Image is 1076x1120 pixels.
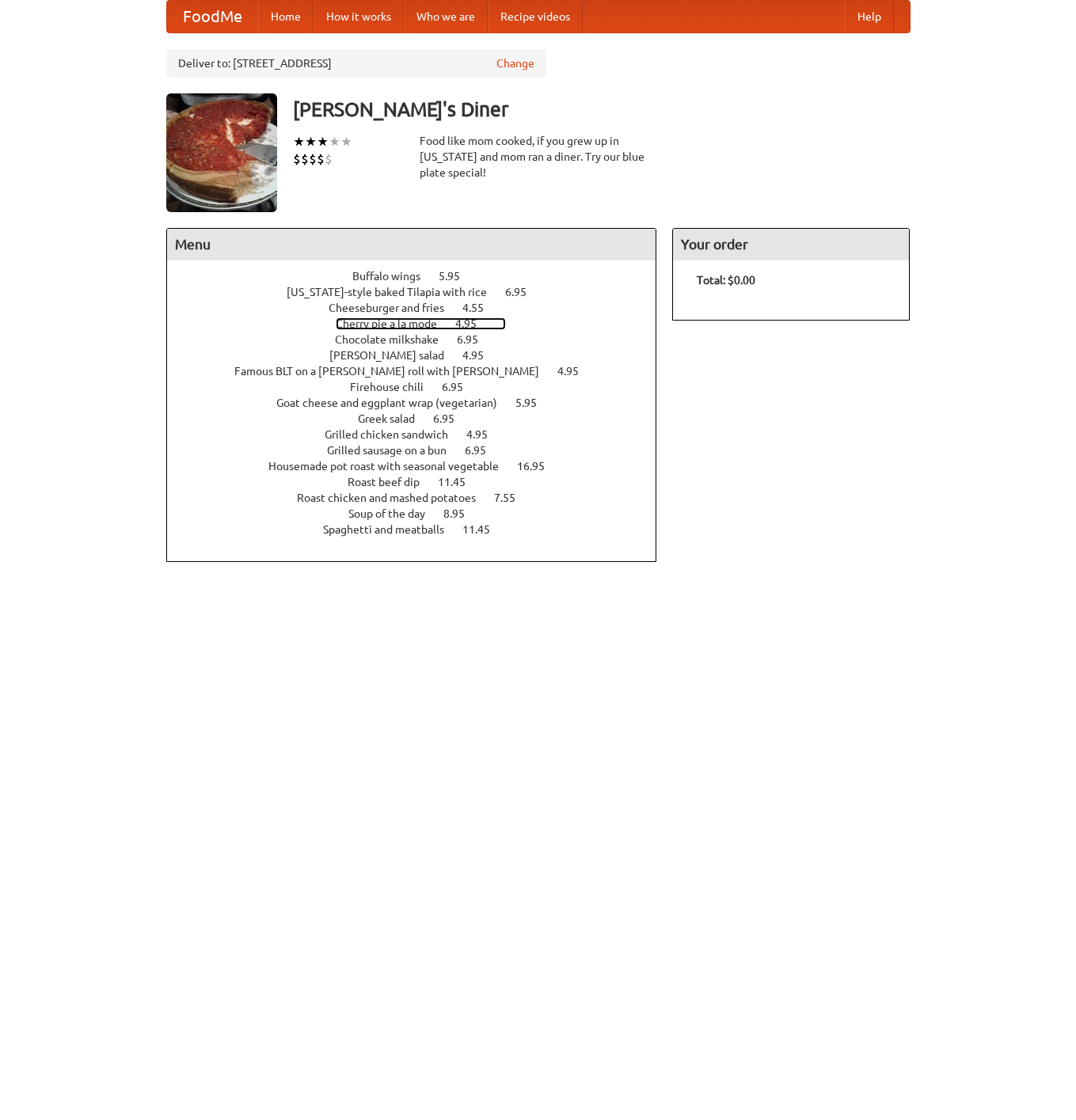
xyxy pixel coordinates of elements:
a: [PERSON_NAME] salad 4.95 [329,349,513,362]
a: Spaghetti and meatballs 11.45 [323,523,519,536]
a: Greek salad 6.95 [358,412,484,425]
span: 4.95 [462,349,500,362]
span: Spaghetti and meatballs [323,523,460,536]
span: 5.95 [515,397,553,409]
li: $ [309,150,317,168]
span: Grilled sausage on a bun [327,444,462,457]
li: ★ [317,133,329,150]
span: 16.95 [517,460,561,473]
h4: Menu [167,229,656,260]
a: Who we are [404,1,488,32]
a: [US_STATE]-style baked Tilapia with rice 6.95 [287,286,556,298]
b: Total: $0.00 [697,274,755,287]
span: 6.95 [457,333,494,346]
span: Housemade pot roast with seasonal vegetable [268,460,515,473]
a: Cherry pie a la mode 4.95 [336,317,506,330]
a: Help [845,1,894,32]
a: Famous BLT on a [PERSON_NAME] roll with [PERSON_NAME] 4.95 [234,365,608,378]
li: ★ [340,133,352,150]
span: 6.95 [505,286,542,298]
span: Cheeseburger and fries [329,302,460,314]
span: Chocolate milkshake [335,333,454,346]
span: [PERSON_NAME] salad [329,349,460,362]
span: Soup of the day [348,507,441,520]
span: [US_STATE]-style baked Tilapia with rice [287,286,503,298]
h4: Your order [673,229,909,260]
a: Home [258,1,314,32]
a: FoodMe [167,1,258,32]
span: 11.45 [462,523,506,536]
a: Firehouse chili 6.95 [350,381,492,393]
span: Goat cheese and eggplant wrap (vegetarian) [276,397,513,409]
span: 4.55 [462,302,500,314]
span: Cherry pie a la mode [336,317,453,330]
span: Famous BLT on a [PERSON_NAME] roll with [PERSON_NAME] [234,365,555,378]
div: Food like mom cooked, if you grew up in [US_STATE] and mom ran a diner. Try our blue plate special! [420,133,657,180]
li: $ [317,150,325,168]
a: Cheeseburger and fries 4.55 [329,302,513,314]
li: ★ [305,133,317,150]
a: Buffalo wings 5.95 [352,270,489,283]
a: Roast chicken and mashed potatoes 7.55 [297,492,545,504]
li: $ [293,150,301,168]
li: $ [325,150,333,168]
span: Greek salad [358,412,431,425]
a: Grilled sausage on a bun 6.95 [327,444,515,457]
a: Soup of the day 8.95 [348,507,494,520]
span: Firehouse chili [350,381,439,393]
span: 7.55 [494,492,531,504]
div: Deliver to: [STREET_ADDRESS] [166,49,546,78]
a: Housemade pot roast with seasonal vegetable 16.95 [268,460,574,473]
a: Roast beef dip 11.45 [348,476,495,488]
li: $ [301,150,309,168]
a: How it works [314,1,404,32]
a: Grilled chicken sandwich 4.95 [325,428,517,441]
span: 5.95 [439,270,476,283]
span: 6.95 [465,444,502,457]
a: Change [496,55,534,71]
span: 4.95 [557,365,595,378]
span: 11.45 [438,476,481,488]
a: Goat cheese and eggplant wrap (vegetarian) 5.95 [276,397,566,409]
span: 4.95 [455,317,492,330]
span: 6.95 [433,412,470,425]
span: Buffalo wings [352,270,436,283]
li: ★ [293,133,305,150]
span: 4.95 [466,428,504,441]
span: Roast chicken and mashed potatoes [297,492,492,504]
img: angular.jpg [166,93,277,212]
span: 8.95 [443,507,481,520]
a: Chocolate milkshake 6.95 [335,333,508,346]
a: Recipe videos [488,1,583,32]
h3: [PERSON_NAME]'s Diner [293,93,911,125]
li: ★ [329,133,340,150]
span: Grilled chicken sandwich [325,428,464,441]
span: Roast beef dip [348,476,435,488]
span: 6.95 [442,381,479,393]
